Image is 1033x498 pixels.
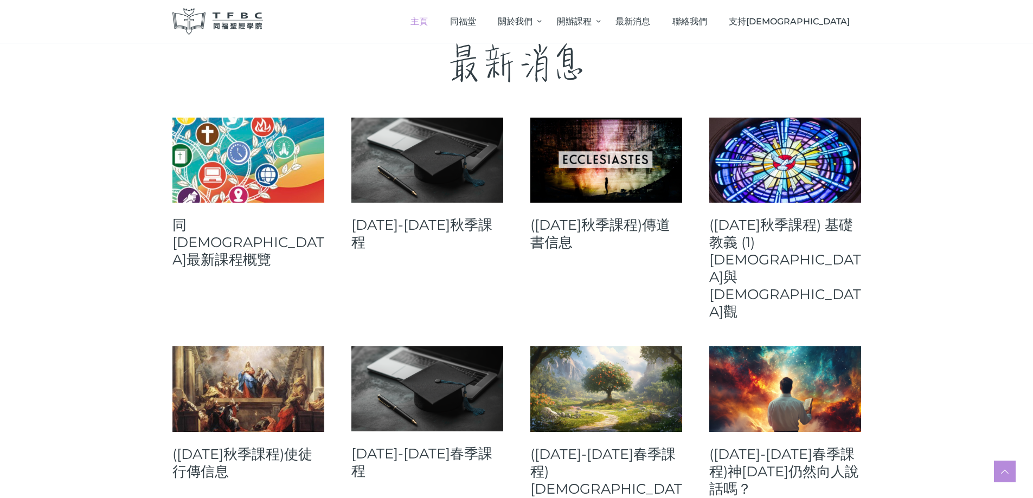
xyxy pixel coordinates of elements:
a: [DATE]-[DATE]秋季課程 [351,216,503,251]
span: 開辦課程 [557,16,592,27]
span: 關於我們 [498,16,532,27]
a: 聯絡我們 [661,5,718,37]
a: 同福堂 [439,5,487,37]
a: 最新消息 [605,5,662,37]
a: 支持[DEMOGRAPHIC_DATA] [718,5,861,37]
a: [DATE]-[DATE]春季課程 [351,445,503,480]
span: 同福堂 [450,16,476,27]
a: 同[DEMOGRAPHIC_DATA]最新課程概覽 [172,216,324,268]
a: ([DATE]秋季課程)傳道書信息 [530,216,682,251]
p: 最新消息 [172,31,861,96]
a: 開辦課程 [546,5,604,37]
a: 主頁 [400,5,439,37]
a: ([DATE]秋季課程)使徒行傳信息 [172,445,324,480]
span: 聯絡我們 [672,16,707,27]
a: ([DATE]-[DATE]春季課程)神[DATE]仍然向人說話嗎？ [709,445,861,497]
span: 支持[DEMOGRAPHIC_DATA] [729,16,850,27]
img: 同福聖經學院 TFBC [172,8,264,35]
a: 關於我們 [487,5,546,37]
span: 最新消息 [615,16,650,27]
a: ([DATE]秋季課程) 基礎教義 (1) [DEMOGRAPHIC_DATA]與[DEMOGRAPHIC_DATA]觀 [709,216,861,320]
a: Scroll to top [994,461,1016,482]
span: 主頁 [410,16,428,27]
